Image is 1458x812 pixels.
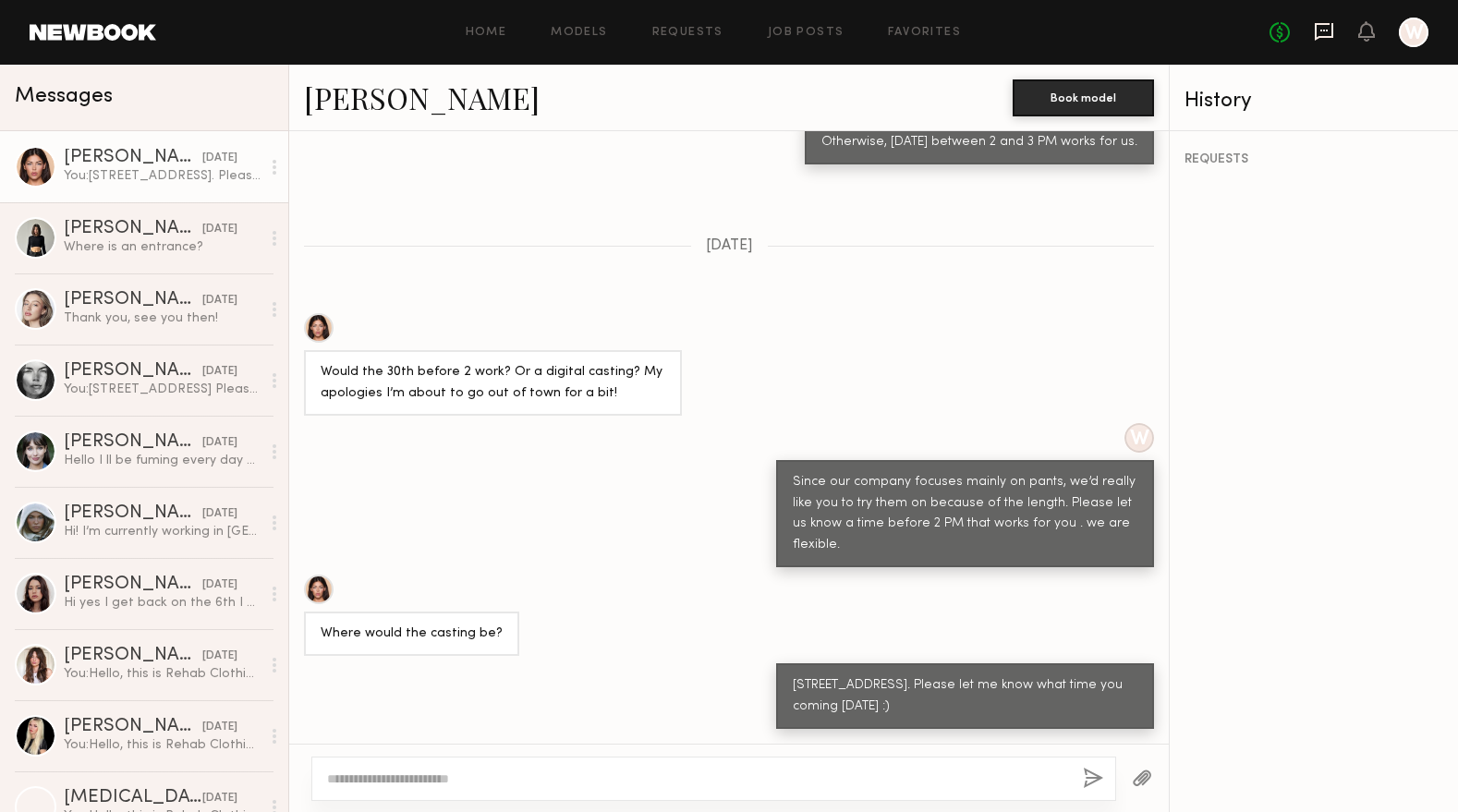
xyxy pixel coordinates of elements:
[202,648,237,665] div: [DATE]
[1185,153,1443,166] div: REQUESTS
[821,132,1137,153] div: Otherwise, [DATE] between 2 and 3 PM works for us.
[64,220,202,238] div: [PERSON_NAME]
[1013,89,1154,104] a: Book model
[551,27,607,39] a: Models
[202,363,237,381] div: [DATE]
[1399,18,1428,47] a: W
[64,523,261,540] div: Hi! I’m currently working in [GEOGRAPHIC_DATA] for the next two weeks but please keep me in mind ...
[304,78,540,117] a: [PERSON_NAME]
[64,433,202,452] div: [PERSON_NAME]
[793,675,1137,718] div: [STREET_ADDRESS]. Please let me know what time you coming [DATE] :)
[64,452,261,469] div: Hello I ll be fuming every day Will let you know if there will be time frame during the week
[202,719,237,736] div: [DATE]
[321,624,503,645] div: Where would the casting be?
[64,149,202,167] div: [PERSON_NAME]
[64,718,202,736] div: [PERSON_NAME]
[64,594,261,612] div: Hi yes I get back on the 6th I can come to a casting any day that week!
[202,576,237,594] div: [DATE]
[706,238,753,254] span: [DATE]
[15,86,113,107] span: Messages
[202,221,237,238] div: [DATE]
[64,291,202,309] div: [PERSON_NAME]
[202,505,237,523] div: [DATE]
[64,736,261,754] div: You: Hello, this is Rehab Clothing. We are a wholesale and retail–based brand focusing on trendy ...
[64,789,202,807] div: [MEDICAL_DATA][PERSON_NAME]
[202,434,237,452] div: [DATE]
[64,309,261,327] div: Thank you, see you then!
[64,381,261,398] div: You: [STREET_ADDRESS] Please let me know a convenient time for you starting from the 30th this week.
[64,238,261,256] div: Where is an entrance?
[652,27,723,39] a: Requests
[202,292,237,309] div: [DATE]
[64,362,202,381] div: [PERSON_NAME]
[202,150,237,167] div: [DATE]
[768,27,844,39] a: Job Posts
[64,665,261,683] div: You: Hello, this is Rehab Clothing. We are a wholesale and retail–based brand focusing on trendy ...
[64,504,202,523] div: [PERSON_NAME]
[64,167,261,185] div: You: [STREET_ADDRESS]. Please let me know what time you coming [DATE] :)
[64,576,202,594] div: [PERSON_NAME]
[1185,91,1443,112] div: History
[64,647,202,665] div: [PERSON_NAME]
[202,790,237,807] div: [DATE]
[793,472,1137,557] div: Since our company focuses mainly on pants, we’d really like you to try them on because of the len...
[888,27,961,39] a: Favorites
[466,27,507,39] a: Home
[321,362,665,405] div: Would the 30th before 2 work? Or a digital casting? My apologies I’m about to go out of town for ...
[1013,79,1154,116] button: Book model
